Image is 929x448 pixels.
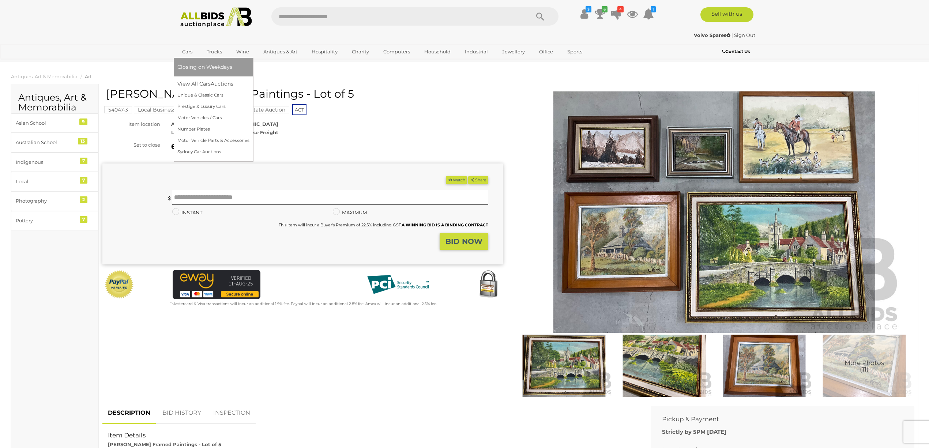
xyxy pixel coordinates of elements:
[16,138,76,147] div: Australian School
[11,191,98,211] a: Photography 2
[80,158,87,164] div: 7
[80,196,87,203] div: 2
[402,222,488,227] b: A WINNING BID IS A BINDING CONTRACT
[651,6,656,12] i: 1
[108,432,635,439] h2: Item Details
[662,416,892,423] h2: Pickup & Payment
[16,217,76,225] div: Pottery
[11,153,98,172] a: Indigenous 7
[497,46,530,58] a: Jewellery
[104,107,132,113] a: 54047-3
[333,208,367,217] label: MAXIMUM
[97,120,166,128] div: Item location
[734,32,755,38] a: Sign Out
[78,138,87,144] div: 13
[80,216,87,223] div: 7
[80,177,87,184] div: 7
[516,335,612,397] img: Unknown Artist Framed Paintings - Lot of 5
[420,46,455,58] a: Household
[446,176,467,184] li: Watch this item
[172,208,202,217] label: INSTANT
[602,6,608,12] i: 6
[170,301,437,306] small: Mastercard & Visa transactions will incur an additional 1.9% fee. Paypal will incur an additional...
[522,7,558,26] button: Search
[534,46,558,58] a: Office
[816,335,913,397] img: Unknown Artist Framed Paintings - Lot of 5
[845,359,884,373] span: More Photos (11)
[85,74,92,79] a: Art
[171,121,278,127] strong: ALLBIDS Showroom [GEOGRAPHIC_DATA]
[563,46,587,58] a: Sports
[16,197,76,205] div: Photography
[16,119,76,127] div: Asian School
[694,32,731,38] a: Volvo Spares
[694,32,730,38] strong: Volvo Spares
[595,7,606,20] a: 6
[11,113,98,133] a: Asian School 9
[134,106,180,113] mark: Local Business
[259,46,302,58] a: Antiques & Art
[579,7,590,20] a: $
[347,46,374,58] a: Charity
[171,143,207,151] strong: 6d 4h 23m
[171,129,278,135] strong: Local Pickup or Buyer to Organise Freight
[157,402,207,424] a: BID HISTORY
[722,49,750,54] b: Contact Us
[279,222,488,227] small: This Item will incur a Buyer's Premium of 22.5% including GST.
[292,104,306,115] span: ACT
[229,106,289,113] mark: Local Estate Auction
[611,7,622,20] a: 4
[18,93,91,113] h2: Antiques, Art & Memorabilia
[11,74,78,79] a: Antiques, Art & Memorabilia
[176,7,256,27] img: Allbids.com.au
[104,270,134,299] img: Official PayPal Seal
[307,46,342,58] a: Hospitality
[106,88,501,100] h1: [PERSON_NAME] Framed Paintings - Lot of 5
[16,177,76,186] div: Local
[104,106,132,113] mark: 54047-3
[232,46,254,58] a: Wine
[616,335,712,397] img: Unknown Artist Framed Paintings - Lot of 5
[586,6,591,12] i: $
[11,133,98,152] a: Australian School 13
[662,428,726,435] b: Strictly by 5PM [DATE]
[79,118,87,125] div: 9
[716,335,813,397] img: Unknown Artist Framed Paintings - Lot of 5
[361,270,435,299] img: PCI DSS compliant
[617,6,624,12] i: 4
[816,335,913,397] a: More Photos(11)
[722,48,752,56] a: Contact Us
[700,7,753,22] a: Sell with us
[527,91,902,333] img: Unknown Artist Framed Paintings - Lot of 5
[16,158,76,166] div: Indigenous
[229,107,289,113] a: Local Estate Auction
[468,176,488,184] button: Share
[102,402,156,424] a: DESCRIPTION
[202,46,227,58] a: Trucks
[445,237,482,246] strong: BID NOW
[460,46,493,58] a: Industrial
[173,270,260,299] img: eWAY Payment Gateway
[731,32,733,38] span: |
[11,172,98,191] a: Local 7
[11,211,98,230] a: Pottery 7
[134,107,180,113] a: Local Business
[177,46,197,58] a: Cars
[440,233,488,250] button: BID NOW
[97,141,166,149] div: Set to close
[108,441,221,447] strong: [PERSON_NAME] Framed Paintings - Lot of 5
[208,402,256,424] a: INSPECTION
[379,46,415,58] a: Computers
[474,270,503,299] img: Secured by Rapid SSL
[446,176,467,184] button: Watch
[643,7,654,20] a: 1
